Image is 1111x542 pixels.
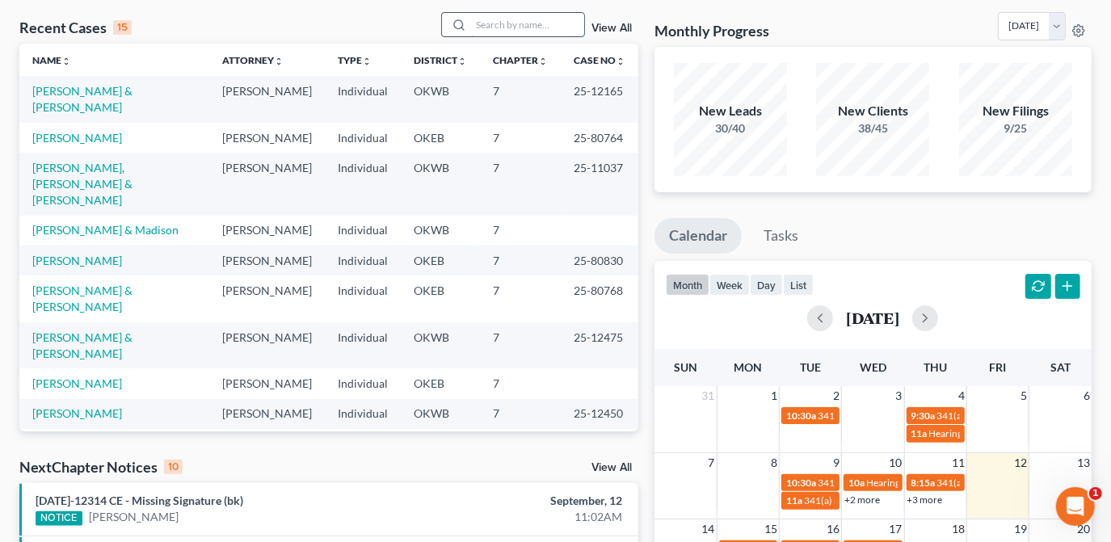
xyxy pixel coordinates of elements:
i: unfold_more [274,57,284,66]
span: Tue [800,360,821,374]
span: 9 [831,453,841,473]
button: day [750,274,783,296]
td: 25-12450 [561,399,638,429]
span: 31 [701,386,717,405]
button: month [666,274,709,296]
span: Fri [989,360,1006,374]
span: 15 [763,519,779,539]
span: Wed [860,360,886,374]
div: 30/40 [674,120,787,137]
td: OKWB [401,399,480,429]
a: [PERSON_NAME] & Madison [32,223,179,237]
span: 1 [1089,487,1102,500]
span: 341(a) meeting for [PERSON_NAME] [818,477,974,489]
span: 16 [825,519,841,539]
span: 1 [769,386,779,405]
span: 3 [894,386,904,405]
div: NextChapter Notices [19,457,183,477]
button: week [709,274,750,296]
td: [PERSON_NAME] [209,322,325,368]
span: 8 [769,453,779,473]
td: OKWB [401,76,480,122]
td: 7 [480,216,561,246]
td: 7 [480,123,561,153]
td: [PERSON_NAME] [209,123,325,153]
td: 7 [480,275,561,321]
td: OKWB [401,153,480,215]
span: 14 [701,519,717,539]
span: 10:30a [786,477,816,489]
i: unfold_more [362,57,372,66]
span: 341(a) meeting for [PERSON_NAME] & [PERSON_NAME] [804,494,1046,506]
a: [PERSON_NAME] & [PERSON_NAME] [32,330,133,360]
span: 17 [888,519,904,539]
td: Individual [325,322,401,368]
i: unfold_more [538,57,548,66]
div: 9/25 [959,120,1072,137]
div: New Filings [959,102,1072,120]
div: 10 [164,460,183,474]
div: Recent Cases [19,18,132,37]
span: 10a [848,477,865,489]
td: 25-12165 [561,76,638,122]
td: 7 [480,322,561,368]
td: OKWB [401,429,480,459]
span: 12 [1012,453,1029,473]
a: [PERSON_NAME] [32,131,122,145]
a: +2 more [844,494,880,506]
span: 19 [1012,519,1029,539]
a: [PERSON_NAME] [32,254,122,267]
span: 18 [950,519,966,539]
i: unfold_more [457,57,467,66]
span: 20 [1075,519,1092,539]
a: [PERSON_NAME] [32,406,122,420]
a: Nameunfold_more [32,54,71,66]
h2: [DATE] [846,309,899,326]
td: Individual [325,246,401,275]
div: New Clients [816,102,929,120]
a: Calendar [654,218,742,254]
td: Individual [325,368,401,398]
span: 9:30a [911,410,936,422]
a: +3 more [907,494,943,506]
div: NOTICE [36,511,82,526]
i: unfold_more [61,57,71,66]
td: 25-80830 [561,246,638,275]
a: [PERSON_NAME] & [PERSON_NAME] [32,84,133,114]
a: View All [591,23,632,34]
div: 11:02AM [437,509,622,525]
span: 11a [786,494,802,506]
td: [PERSON_NAME] [209,246,325,275]
td: OKEB [401,275,480,321]
div: 15 [113,20,132,35]
td: [PERSON_NAME] [209,216,325,246]
span: 10 [888,453,904,473]
span: 5 [1019,386,1029,405]
td: 25-11037 [561,153,638,215]
span: Mon [734,360,762,374]
span: 2 [831,386,841,405]
td: OKEB [401,123,480,153]
span: 11 [950,453,966,473]
a: Tasks [749,218,813,254]
td: [PERSON_NAME] [209,368,325,398]
span: 4 [957,386,966,405]
td: [PERSON_NAME] [209,76,325,122]
span: Sun [674,360,697,374]
td: 7 [480,368,561,398]
span: 10:30a [786,410,816,422]
td: Individual [325,216,401,246]
div: New Leads [674,102,787,120]
td: 7 [480,153,561,215]
td: 25-80764 [561,123,638,153]
h3: Monthly Progress [654,21,769,40]
button: list [783,274,814,296]
td: Individual [325,76,401,122]
td: 25-12475 [561,322,638,368]
a: [PERSON_NAME], [PERSON_NAME] & [PERSON_NAME] [32,161,133,207]
a: Districtunfold_more [414,54,467,66]
td: Individual [325,399,401,429]
span: 13 [1075,453,1092,473]
a: Case Nounfold_more [574,54,625,66]
span: Sat [1050,360,1071,374]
